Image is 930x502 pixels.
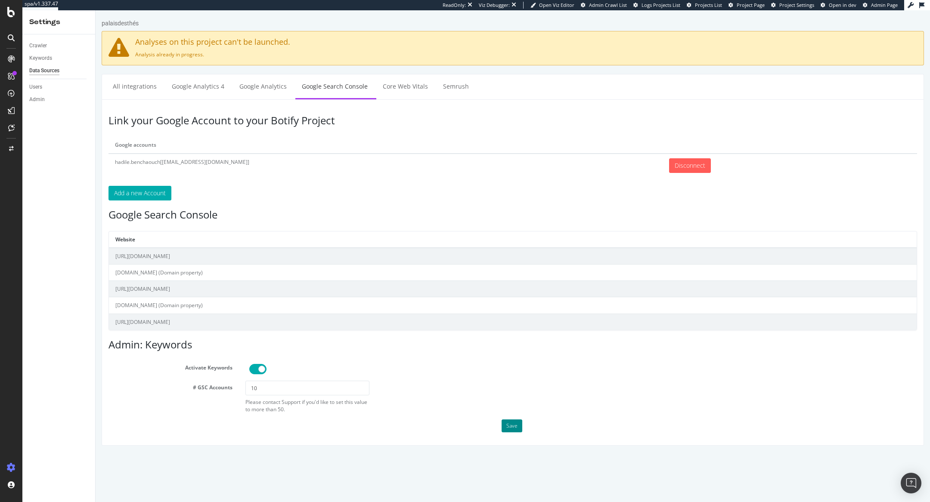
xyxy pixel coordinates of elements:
[13,126,567,143] th: Google accounts
[695,2,722,8] span: Projects List
[771,2,814,9] a: Project Settings
[13,143,567,167] td: hadile.benchaouch[[EMAIL_ADDRESS][DOMAIN_NAME]]
[871,2,898,8] span: Admin Page
[13,237,821,254] td: [URL][DOMAIN_NAME]
[737,2,765,8] span: Project Page
[13,40,821,48] p: Analysis already in progress.
[829,2,856,8] span: Open in dev
[13,221,821,237] th: Website
[573,148,615,163] input: Disconnect
[29,54,89,63] a: Keywords
[13,271,821,287] td: [URL][DOMAIN_NAME]
[539,2,574,8] span: Open Viz Editor
[29,17,88,27] div: Settings
[150,388,274,403] div: Please contact Support if you'd like to set this value to more than 50.
[863,2,898,9] a: Admin Page
[13,329,821,340] h3: Admin: Keywords
[70,64,135,88] a: Google Analytics 4
[11,64,68,88] a: All integrations
[406,409,427,422] button: Save
[821,2,856,9] a: Open in dev
[479,2,510,9] div: Viz Debugger:
[589,2,627,8] span: Admin Crawl List
[642,2,680,8] span: Logs Projects List
[29,41,89,50] a: Crawler
[633,2,680,9] a: Logs Projects List
[13,303,821,320] td: [URL][DOMAIN_NAME]
[29,95,45,104] div: Admin
[581,2,627,9] a: Admin Crawl List
[29,95,89,104] a: Admin
[13,254,821,271] td: [DOMAIN_NAME] (Domain property)
[13,105,821,116] h3: Link your Google Account to your Botify Project
[6,351,143,361] label: Activate Keywords
[728,2,765,9] a: Project Page
[13,176,76,190] button: Add a new Account
[901,473,921,493] div: Open Intercom Messenger
[200,64,279,88] a: Google Search Console
[6,9,43,17] div: palaisdesthés
[13,28,821,36] h4: Analyses on this project can't be launched.
[779,2,814,8] span: Project Settings
[530,2,574,9] a: Open Viz Editor
[281,64,339,88] a: Core Web Vitals
[13,287,821,303] td: [DOMAIN_NAME] (Domain property)
[687,2,722,9] a: Projects List
[137,64,198,88] a: Google Analytics
[6,370,143,381] label: # GSC Accounts
[443,2,466,9] div: ReadOnly:
[29,41,47,50] div: Crawler
[13,199,821,210] h3: Google Search Console
[341,64,380,88] a: Semrush
[29,54,52,63] div: Keywords
[29,83,42,92] div: Users
[29,66,89,75] a: Data Sources
[29,83,89,92] a: Users
[29,66,59,75] div: Data Sources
